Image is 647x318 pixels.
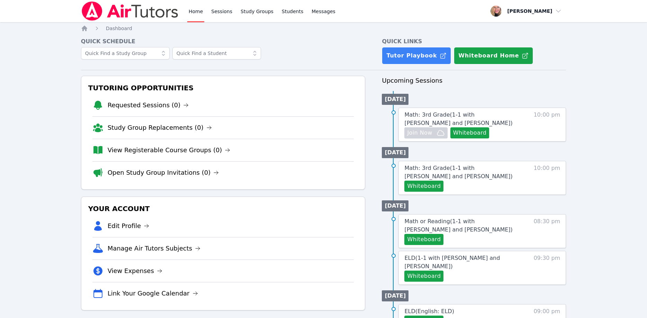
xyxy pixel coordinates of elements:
span: 10:00 pm [533,164,560,192]
a: Tutor Playbook [382,47,451,64]
span: ELD ( 1-1 with [PERSON_NAME] and [PERSON_NAME] ) [404,255,500,270]
h4: Quick Schedule [81,37,366,46]
span: 08:30 pm [533,217,560,245]
a: Link Your Google Calendar [108,289,198,298]
span: 10:00 pm [533,111,560,138]
h3: Your Account [87,202,360,215]
h4: Quick Links [382,37,566,46]
li: [DATE] [382,290,408,301]
a: ELD(English: ELD) [404,307,454,316]
span: Join Now [407,129,432,137]
span: ELD ( English: ELD ) [404,308,454,315]
button: Join Now [404,127,447,138]
button: Whiteboard [404,271,443,282]
span: Messages [312,8,335,15]
li: [DATE] [382,200,408,211]
a: Dashboard [106,25,132,32]
a: Edit Profile [108,221,150,231]
a: ELD(1-1 with [PERSON_NAME] and [PERSON_NAME]) [404,254,521,271]
li: [DATE] [382,147,408,158]
nav: Breadcrumb [81,25,566,32]
a: Manage Air Tutors Subjects [108,244,201,253]
h3: Tutoring Opportunities [87,82,360,94]
li: [DATE] [382,94,408,105]
a: View Registerable Course Groups (0) [108,145,231,155]
a: Open Study Group Invitations (0) [108,168,219,178]
span: Math: 3rd Grade ( 1-1 with [PERSON_NAME] and [PERSON_NAME] ) [404,165,512,180]
span: Math: 3rd Grade ( 1-1 with [PERSON_NAME] and [PERSON_NAME] ) [404,111,512,126]
button: Whiteboard [450,127,489,138]
a: Math: 3rd Grade(1-1 with [PERSON_NAME] and [PERSON_NAME]) [404,111,521,127]
span: Math or Reading ( 1-1 with [PERSON_NAME] and [PERSON_NAME] ) [404,218,512,233]
button: Whiteboard [404,181,443,192]
a: Requested Sessions (0) [108,100,189,110]
input: Quick Find a Study Group [81,47,170,60]
input: Quick Find a Student [172,47,261,60]
img: Air Tutors [81,1,179,21]
a: Math or Reading(1-1 with [PERSON_NAME] and [PERSON_NAME]) [404,217,521,234]
a: Math: 3rd Grade(1-1 with [PERSON_NAME] and [PERSON_NAME]) [404,164,521,181]
button: Whiteboard Home [454,47,533,64]
a: Study Group Replacements (0) [108,123,212,133]
button: Whiteboard [404,234,443,245]
a: View Expenses [108,266,162,276]
span: 09:30 pm [533,254,560,282]
span: Dashboard [106,26,132,31]
h3: Upcoming Sessions [382,76,566,85]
